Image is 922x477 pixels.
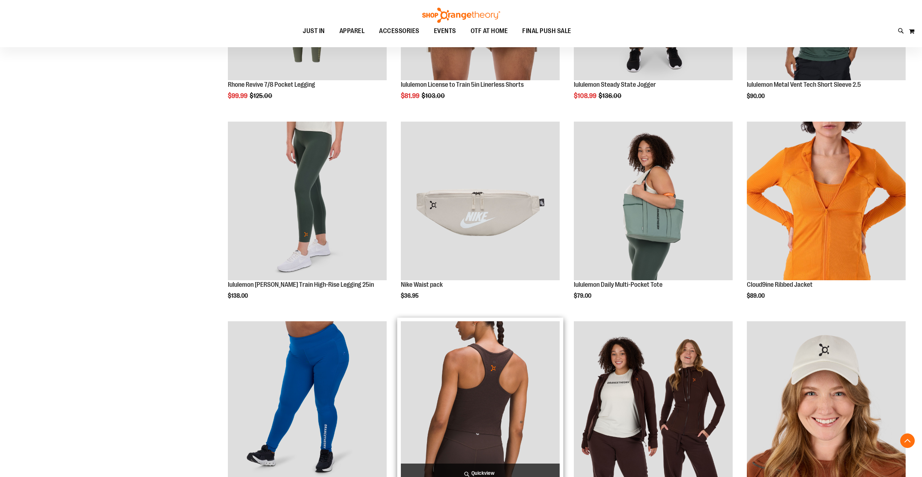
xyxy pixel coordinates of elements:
[574,122,733,281] a: Main view of 2024 Convention lululemon Daily Multi-Pocket Tote
[471,23,508,39] span: OTF AT HOME
[397,118,563,318] div: product
[900,433,915,448] button: Back To Top
[599,92,623,99] span: $136.00
[228,81,315,88] a: Rhone Revive 7/8 Pocket Legging
[332,23,372,39] a: APPAREL
[570,118,736,318] div: product
[574,122,733,280] img: Main view of 2024 Convention lululemon Daily Multi-Pocket Tote
[747,122,906,280] img: Cloud9ine Ribbed Jacket
[228,281,374,288] a: lululemon [PERSON_NAME] Train High-Rise Legging 25in
[515,23,579,40] a: FINAL PUSH SALE
[434,23,456,39] span: EVENTS
[747,93,766,99] span: $90.00
[228,122,387,280] img: Main view of 2024 October lululemon Wunder Train High-Rise
[401,81,524,88] a: lululemon License to Train 5in Linerless Shorts
[574,281,663,288] a: lululemon Daily Multi-Pocket Tote
[401,293,420,299] span: $36.95
[401,122,560,281] a: Main view of 2024 Convention Nike Waistpack
[422,92,446,99] span: $103.00
[339,23,365,39] span: APPAREL
[303,23,325,39] span: JUST IN
[421,8,501,23] img: Shop Orangetheory
[372,23,427,40] a: ACCESSORIES
[228,293,249,299] span: $138.00
[747,81,861,88] a: lululemon Metal Vent Tech Short Sleeve 2.5
[747,281,813,288] a: Cloud9ine Ribbed Jacket
[401,92,420,99] span: $81.99
[743,118,909,318] div: product
[747,122,906,281] a: Cloud9ine Ribbed Jacket
[574,81,656,88] a: lululemon Steady State Jogger
[574,293,592,299] span: $79.00
[379,23,419,39] span: ACCESSORIES
[295,23,332,40] a: JUST IN
[250,92,273,99] span: $125.00
[747,293,766,299] span: $89.00
[522,23,571,39] span: FINAL PUSH SALE
[228,122,387,281] a: Main view of 2024 October lululemon Wunder Train High-Rise
[224,118,390,318] div: product
[401,281,443,288] a: Nike Waist pack
[463,23,515,40] a: OTF AT HOME
[228,92,249,99] span: $99.99
[574,92,597,99] span: $108.99
[427,23,463,40] a: EVENTS
[401,122,560,280] img: Main view of 2024 Convention Nike Waistpack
